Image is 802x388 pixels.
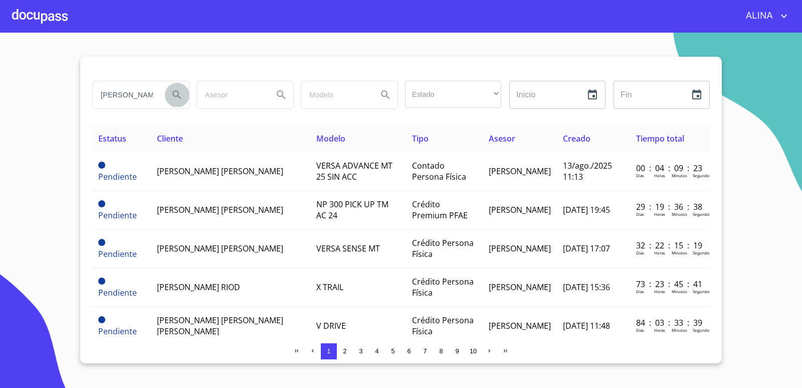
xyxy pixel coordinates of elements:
span: Tiempo total [636,133,684,144]
span: [DATE] 15:36 [563,282,610,293]
span: 13/ago./2025 11:13 [563,160,612,182]
span: [DATE] 19:45 [563,204,610,215]
p: Minutos [672,327,687,333]
p: Minutos [672,250,687,255]
button: 9 [449,343,465,359]
button: 4 [369,343,385,359]
span: 1 [327,347,330,355]
span: Modelo [316,133,345,144]
p: Segundos [693,327,711,333]
span: X TRAIL [316,282,343,293]
span: Pendiente [98,326,137,337]
p: Segundos [693,173,711,178]
button: 1 [321,343,337,359]
span: VERSA SENSE MT [316,243,380,254]
button: 7 [417,343,433,359]
input: search [301,81,369,108]
span: [DATE] 17:07 [563,243,610,254]
span: [PERSON_NAME] [PERSON_NAME] [157,204,283,215]
p: Dias [636,211,644,217]
span: [PERSON_NAME] [489,166,551,177]
span: Pendiente [98,210,137,221]
span: Creado [563,133,590,144]
span: NP 300 PICK UP TM AC 24 [316,199,388,221]
input: search [197,81,265,108]
span: [PERSON_NAME] RIOD [157,282,240,293]
span: Crédito Persona Física [412,315,474,337]
span: ALINA [738,8,778,24]
span: 5 [391,347,394,355]
p: Horas [654,327,665,333]
span: 10 [470,347,477,355]
p: Minutos [672,173,687,178]
span: Estatus [98,133,126,144]
span: Crédito Persona Física [412,276,474,298]
span: Pendiente [98,287,137,298]
span: Cliente [157,133,183,144]
span: [PERSON_NAME] [489,243,551,254]
span: 9 [455,347,459,355]
span: [PERSON_NAME] [PERSON_NAME] [PERSON_NAME] [157,315,283,337]
span: Tipo [412,133,429,144]
p: Segundos [693,211,711,217]
input: search [93,81,161,108]
span: Pendiente [98,171,137,182]
p: Dias [636,327,644,333]
button: 6 [401,343,417,359]
span: Pendiente [98,162,105,169]
p: Segundos [693,289,711,294]
p: Dias [636,173,644,178]
p: Horas [654,173,665,178]
p: Dias [636,289,644,294]
span: Asesor [489,133,515,144]
span: [PERSON_NAME] [PERSON_NAME] [157,166,283,177]
p: Segundos [693,250,711,255]
button: 2 [337,343,353,359]
div: ​ [405,81,501,108]
span: [PERSON_NAME] [489,320,551,331]
span: Crédito Persona Física [412,237,474,260]
span: Pendiente [98,316,105,323]
span: Contado Persona Física [412,160,466,182]
p: Minutos [672,289,687,294]
span: Pendiente [98,239,105,246]
button: 5 [385,343,401,359]
span: [PERSON_NAME] [489,282,551,293]
span: 7 [423,347,427,355]
p: Minutos [672,211,687,217]
span: 3 [359,347,362,355]
span: [PERSON_NAME] [PERSON_NAME] [157,243,283,254]
p: 84 : 03 : 33 : 39 [636,317,704,328]
button: Search [269,83,293,107]
p: 00 : 04 : 09 : 23 [636,163,704,174]
span: Pendiente [98,248,137,260]
button: 3 [353,343,369,359]
button: Search [165,83,189,107]
span: VERSA ADVANCE MT 25 SIN ACC [316,160,392,182]
button: 10 [465,343,481,359]
span: 6 [407,347,411,355]
span: Pendiente [98,200,105,207]
p: 29 : 19 : 36 : 38 [636,201,704,212]
p: Horas [654,289,665,294]
span: 2 [343,347,346,355]
p: Horas [654,250,665,255]
p: Dias [636,250,644,255]
span: V DRIVE [316,320,346,331]
p: 32 : 22 : 15 : 19 [636,240,704,251]
p: 73 : 23 : 45 : 41 [636,279,704,290]
span: Crédito Premium PFAE [412,199,468,221]
button: 8 [433,343,449,359]
button: Search [373,83,397,107]
span: [DATE] 11:48 [563,320,610,331]
span: 8 [439,347,443,355]
span: Pendiente [98,278,105,285]
span: [PERSON_NAME] [489,204,551,215]
button: account of current user [738,8,790,24]
p: Horas [654,211,665,217]
span: 4 [375,347,378,355]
